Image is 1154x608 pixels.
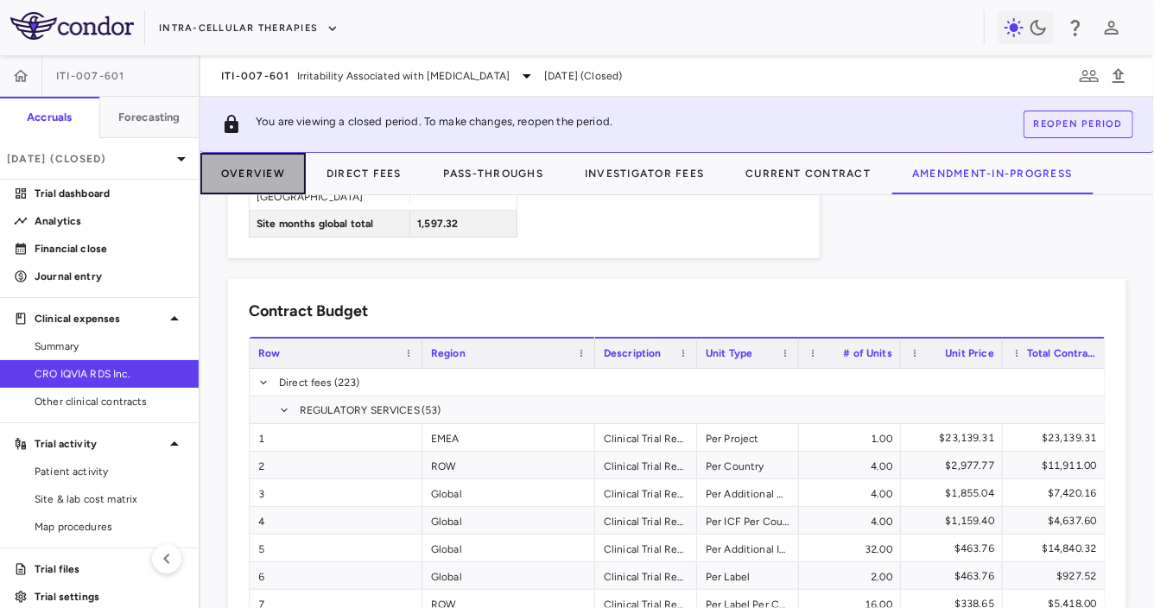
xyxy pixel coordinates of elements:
[799,479,901,506] div: 4.00
[306,153,422,194] button: Direct Fees
[417,218,458,230] span: 1,597.32
[595,535,697,561] div: Clinical Trial Regulatory Management: Preparation of Core Submission Package (Additional ICF)
[697,562,799,589] div: Per Label
[431,347,466,359] span: Region
[35,394,185,409] span: Other clinical contracts
[799,507,901,534] div: 4.00
[35,561,185,577] p: Trial files
[250,562,422,589] div: 6
[916,535,994,562] div: $463.76
[697,452,799,478] div: Per Country
[1018,562,1097,590] div: $927.52
[697,424,799,451] div: Per Project
[799,424,901,451] div: 1.00
[697,479,799,506] div: Per Additional Master ICF
[697,535,799,561] div: Per Additional ICF Per Country
[250,535,422,561] div: 5
[799,452,901,478] div: 4.00
[422,562,595,589] div: Global
[544,68,622,84] span: [DATE] (Closed)
[595,424,697,451] div: Clinical Trial Regulatory Management: Preparation of Core Submission Package (Project)
[422,424,595,451] div: EMEA
[1018,424,1097,452] div: $23,139.31
[422,396,441,424] span: (53)
[1018,452,1097,479] div: $11,911.00
[916,424,994,452] div: $23,139.31
[35,241,185,256] p: Financial close
[297,68,510,84] span: Irritability Associated with [MEDICAL_DATA]
[221,69,290,83] span: ITI-007-601
[35,311,164,326] p: Clinical expenses
[1024,111,1133,138] button: Reopen period
[35,519,185,535] span: Map procedures
[35,491,185,507] span: Site & lab cost matrix
[604,347,662,359] span: Description
[250,452,422,478] div: 2
[422,452,595,478] div: ROW
[35,186,185,201] p: Trial dashboard
[35,589,185,605] p: Trial settings
[56,69,125,83] span: ITI-007-601
[256,114,612,135] p: You are viewing a closed period. To make changes, reopen the period.
[697,507,799,534] div: Per ICF Per Country
[422,535,595,561] div: Global
[35,213,185,229] p: Analytics
[7,151,171,167] p: [DATE] (Closed)
[118,110,181,125] h6: Forecasting
[422,479,595,506] div: Global
[1018,535,1097,562] div: $14,840.32
[595,452,697,478] div: Clinical Trial Regulatory Management: Preparation of Core Submission Package (Country)
[916,562,994,590] div: $463.76
[946,347,995,359] span: Unit Price
[200,153,306,194] button: Overview
[916,452,994,479] div: $2,977.77
[35,366,185,382] span: CRO IQVIA RDS Inc.
[250,479,422,506] div: 3
[250,424,422,451] div: 1
[799,535,901,561] div: 32.00
[27,110,72,125] h6: Accruals
[706,347,752,359] span: Unit Type
[35,436,164,452] p: Trial activity
[422,153,564,194] button: Pass-Throughs
[35,464,185,479] span: Patient activity
[891,153,1093,194] button: Amendment-In-Progress
[595,479,697,506] div: Clinical Trial Regulatory Management: Preparation of Core Submission Package (ICF Project Level)
[564,153,725,194] button: Investigator Fees
[159,15,339,42] button: Intra-Cellular Therapies
[916,479,994,507] div: $1,855.04
[1027,347,1097,359] span: Total Contract Value
[916,507,994,535] div: $1,159.40
[35,269,185,284] p: Journal entry
[334,369,360,396] span: (223)
[279,369,333,396] span: Direct fees
[799,562,901,589] div: 2.00
[1018,479,1097,507] div: $7,420.16
[35,339,185,354] span: Summary
[1018,507,1097,535] div: $4,637.60
[595,507,697,534] div: Clinical Trial Regulatory Management: Preparation of Core Submission Package (Master ICF)
[422,507,595,534] div: Global
[844,347,893,359] span: # of Units
[250,507,422,534] div: 4
[300,396,420,424] span: REGULATORY SERVICES
[595,562,697,589] div: Clinical Trial Regulatory Management: Preparation of Core Submission Package (Label Project Level)
[250,211,409,237] span: Site months global total
[249,300,368,323] h6: Contract Budget
[725,153,891,194] button: Current Contract
[258,347,280,359] span: Row
[10,12,134,40] img: logo-full-SnFGN8VE.png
